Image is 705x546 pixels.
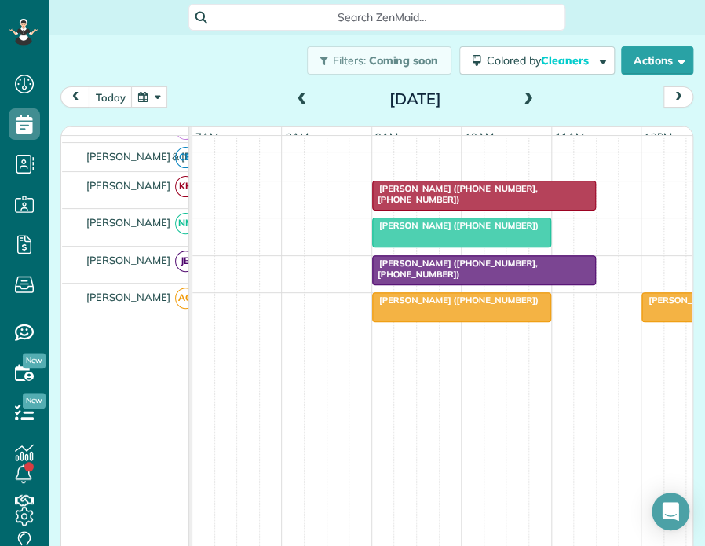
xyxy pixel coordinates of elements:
button: Actions [621,46,693,75]
span: [PERSON_NAME] ([PHONE_NUMBER], [PHONE_NUMBER]) [371,183,538,205]
span: JB [175,251,196,272]
span: 7am [192,130,221,143]
span: 8am [282,130,311,143]
span: 10am [462,130,497,143]
span: Coming soon [368,53,439,68]
span: [PERSON_NAME] ([PHONE_NUMBER], [PHONE_NUMBER]) [371,258,538,280]
span: [PERSON_NAME] [83,291,174,303]
span: [PERSON_NAME] ([PHONE_NUMBER]) [371,220,539,231]
button: Colored byCleaners [459,46,615,75]
button: prev [60,86,90,108]
span: New [23,353,46,368]
div: Open Intercom Messenger [652,493,689,530]
span: 12pm [641,130,675,143]
span: 11am [552,130,587,143]
span: Cleaners [541,53,591,68]
span: [PERSON_NAME] & [PERSON_NAME] [83,150,268,163]
span: [PERSON_NAME] [83,179,174,192]
span: 9am [372,130,401,143]
span: AG [175,288,196,309]
span: Colored by [487,53,594,68]
span: New [23,393,46,409]
button: next [663,86,693,108]
span: KH [175,176,196,197]
h2: [DATE] [317,90,513,108]
span: NM [175,213,196,234]
span: [PERSON_NAME] [83,254,174,266]
span: [PERSON_NAME] [83,216,174,229]
span: [PERSON_NAME] ([PHONE_NUMBER]) [371,295,539,306]
span: Filters: [333,53,366,68]
span: CB [175,147,196,168]
button: today [89,86,133,108]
